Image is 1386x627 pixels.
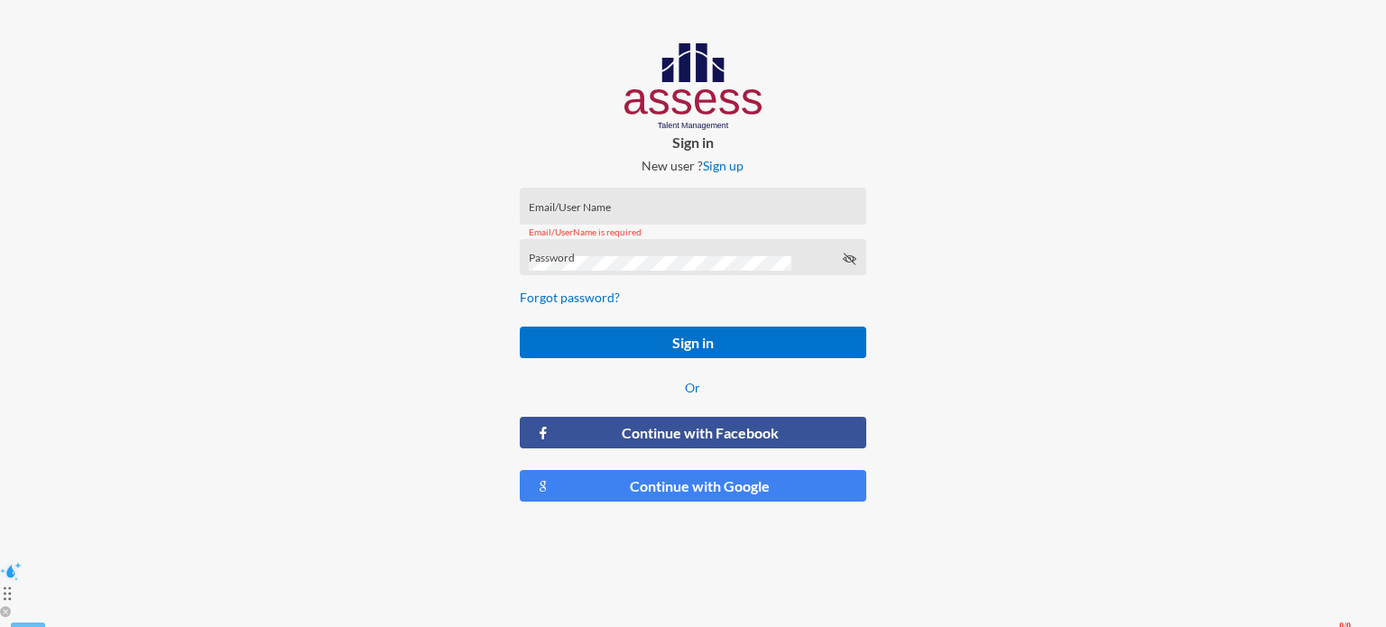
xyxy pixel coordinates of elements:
[505,134,881,151] p: Sign in
[520,470,866,502] button: Continue with Google
[520,327,866,358] button: Sign in
[529,227,856,237] mat-error: Email/UserName is required
[505,158,881,173] p: New user ?
[520,417,866,448] button: Continue with Facebook
[520,290,620,305] a: Forgot password?
[703,158,744,173] a: Sign up
[520,380,866,395] p: Or
[624,43,762,130] img: AssessLogoo.svg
